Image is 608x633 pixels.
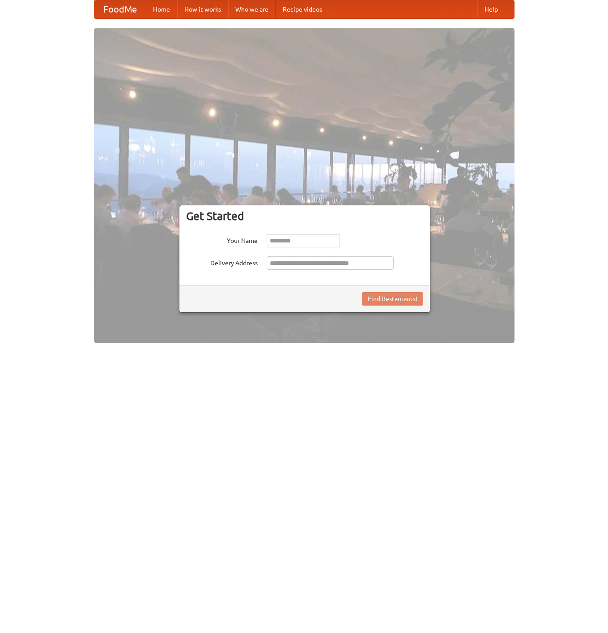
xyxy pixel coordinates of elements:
[177,0,228,18] a: How it works
[477,0,505,18] a: Help
[186,209,423,223] h3: Get Started
[228,0,276,18] a: Who we are
[362,292,423,306] button: Find Restaurants!
[94,0,146,18] a: FoodMe
[186,256,258,268] label: Delivery Address
[146,0,177,18] a: Home
[186,234,258,245] label: Your Name
[276,0,329,18] a: Recipe videos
